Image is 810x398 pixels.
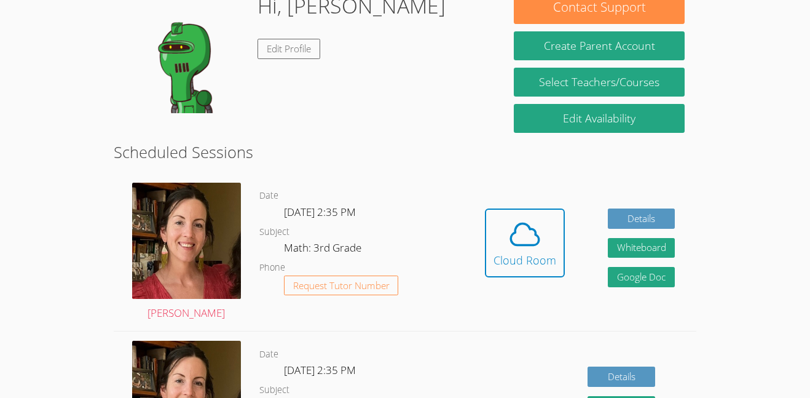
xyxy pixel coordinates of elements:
a: Details [608,209,675,229]
dt: Phone [259,260,285,276]
a: Edit Availability [514,104,685,133]
dd: Math: 3rd Grade [284,239,364,260]
span: [DATE] 2:35 PM [284,205,356,219]
button: Create Parent Account [514,31,685,60]
a: Select Teachers/Courses [514,68,685,97]
dt: Subject [259,383,289,398]
dt: Date [259,347,278,362]
button: Cloud Room [485,209,565,277]
a: Edit Profile [258,39,320,59]
div: Cloud Room [493,252,556,269]
img: IMG_4957.jpeg [132,183,241,299]
dt: Subject [259,225,289,240]
dt: Date [259,188,278,204]
a: [PERSON_NAME] [132,183,241,322]
h2: Scheduled Sessions [114,140,697,164]
button: Request Tutor Number [284,276,399,296]
a: Details [588,367,655,387]
button: Whiteboard [608,238,675,258]
span: Request Tutor Number [293,281,390,290]
span: [DATE] 2:35 PM [284,363,356,377]
a: Google Doc [608,267,675,287]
